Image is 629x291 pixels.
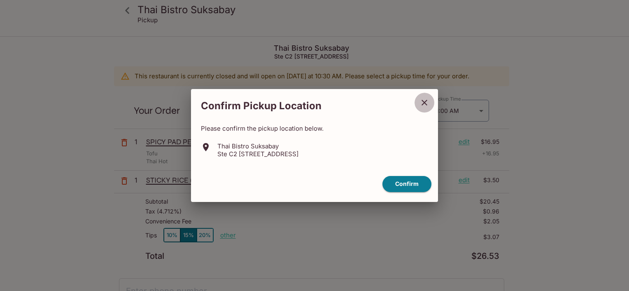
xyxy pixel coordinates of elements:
[414,92,435,113] button: close
[217,142,298,150] p: Thai Bistro Suksabay
[191,96,414,116] h2: Confirm Pickup Location
[382,176,431,192] button: confirm
[201,124,428,132] p: Please confirm the pickup location below.
[217,150,298,158] p: Ste C2 [STREET_ADDRESS]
